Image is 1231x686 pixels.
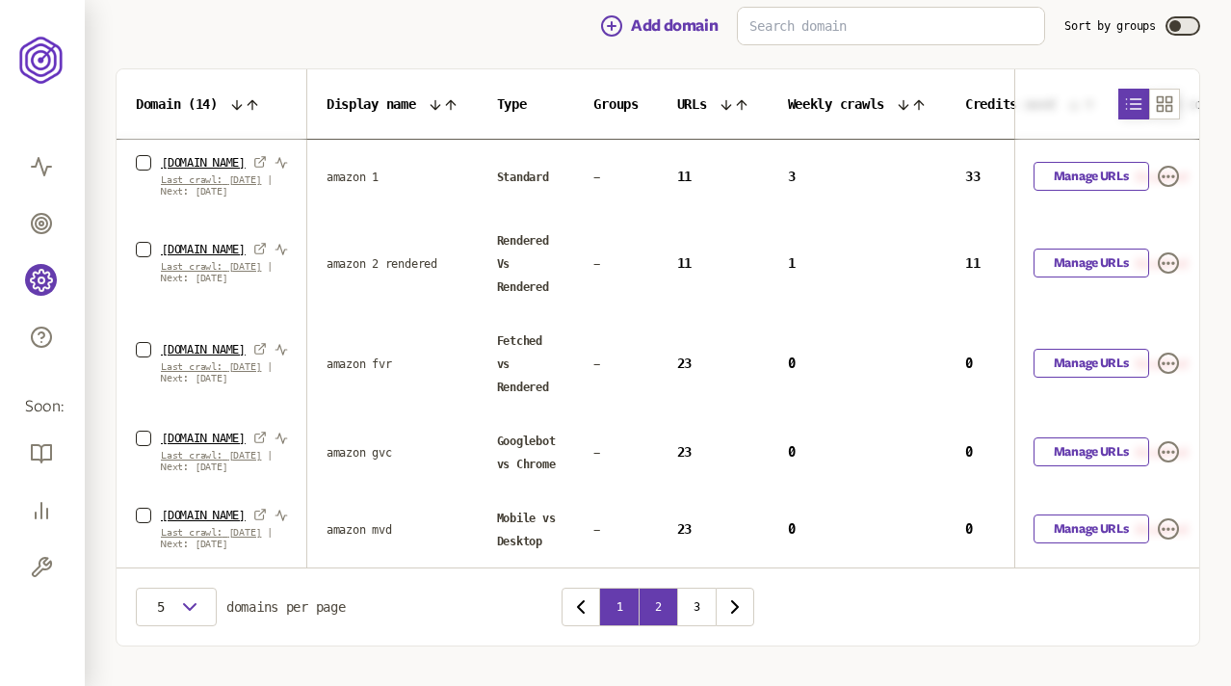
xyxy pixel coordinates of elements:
span: amazon gvc [327,446,392,460]
a: Manage URLs [1034,249,1149,277]
span: Soon: [25,396,60,418]
span: 0 [965,356,973,371]
span: - [593,446,600,460]
p: | [161,450,288,473]
span: 5 [151,599,170,615]
button: 5 [136,588,217,626]
span: Type [497,96,527,112]
span: Groups [593,96,638,112]
span: - [593,523,600,537]
span: Standard [497,171,549,184]
span: 11 [965,255,980,271]
span: Last crawl: [DATE] [161,450,261,461]
span: amazon 2 rendered [327,257,437,271]
span: Display name [327,96,416,112]
span: Last crawl: [DATE] [161,261,261,272]
span: 3 [788,169,796,184]
span: 11 [677,255,692,271]
span: 1 [788,255,796,271]
span: Last crawl: [DATE] [161,361,261,372]
span: URLs [677,96,707,112]
span: Last crawl: [DATE] [161,527,261,538]
button: 2 [639,588,677,626]
span: Rendered Vs Rendered [497,234,549,294]
span: Credits used [965,96,1055,112]
span: Weekly crawls [788,96,884,112]
span: - [593,171,600,184]
span: 0 [788,521,796,537]
a: [DOMAIN_NAME] [161,342,246,357]
button: Add domain [600,14,718,38]
span: 0 [788,444,796,460]
span: 0 [965,444,973,460]
span: Mobile vs Desktop [497,512,556,548]
span: 23 [677,356,692,371]
span: amazon 1 [327,171,379,184]
span: 11 [677,169,692,184]
p: | [161,361,288,384]
span: Googlebot vs Chrome [497,435,556,471]
span: 23 [677,444,692,460]
input: Search domain [738,8,1044,44]
a: Manage URLs [1034,437,1149,466]
span: Next: [DATE] [161,462,228,472]
p: | [161,261,288,284]
p: | [161,527,288,550]
a: [DOMAIN_NAME] [161,242,246,257]
span: Next: [DATE] [161,273,228,283]
span: Last crawl: [DATE] [161,174,261,185]
span: amazon fvr [327,357,392,371]
a: [DOMAIN_NAME] [161,508,246,523]
a: [DOMAIN_NAME] [161,155,246,171]
span: Domain ( 14 ) [136,96,218,112]
a: Manage URLs [1034,349,1149,378]
span: Next: [DATE] [161,539,228,549]
button: 3 [677,588,716,626]
label: Sort by groups [1064,18,1156,34]
p: | [161,174,288,198]
span: 0 [788,356,796,371]
a: Manage URLs [1034,162,1149,191]
span: 0 [965,521,973,537]
button: 1 [600,588,639,626]
span: Next: [DATE] [161,373,228,383]
span: amazon mvd [327,523,392,537]
span: 23 [677,521,692,537]
span: - [593,357,600,371]
span: Fetched vs Rendered [497,334,549,394]
span: domains per page [226,599,346,615]
span: 33 [965,169,980,184]
a: [DOMAIN_NAME] [161,431,246,446]
a: Manage URLs [1034,514,1149,543]
span: - [593,257,600,271]
span: Next: [DATE] [161,186,228,197]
